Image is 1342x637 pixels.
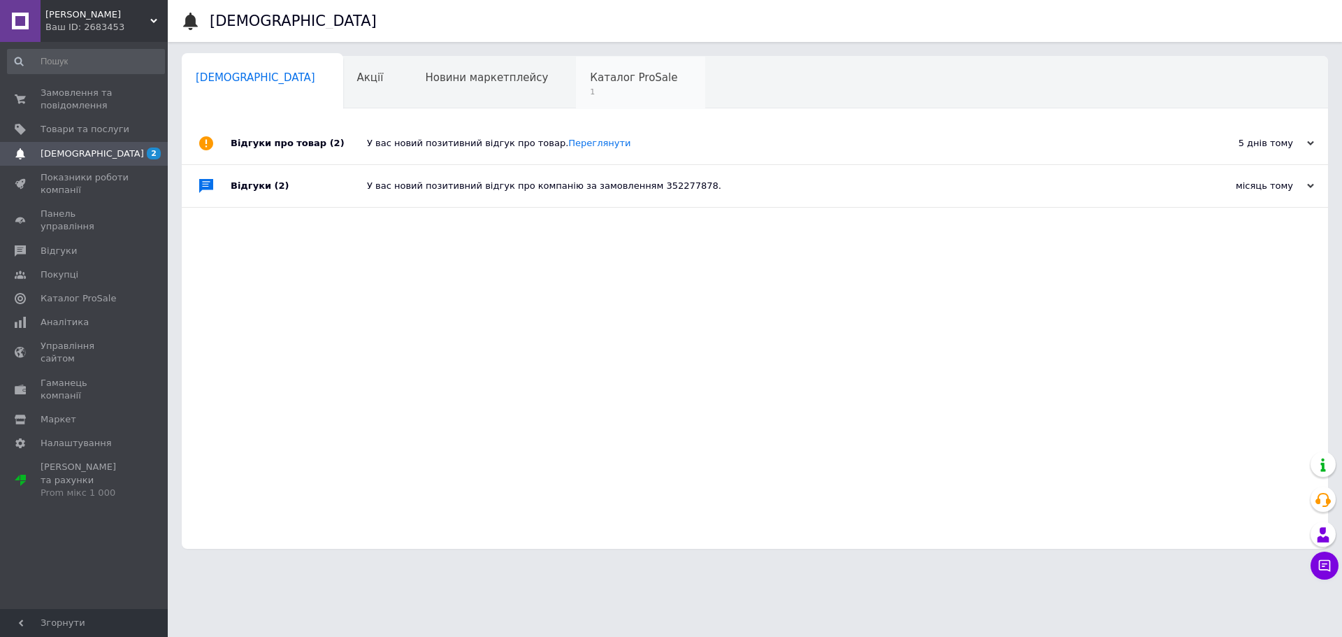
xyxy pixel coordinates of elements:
[45,8,150,21] span: Kupi Karniz
[41,123,129,136] span: Товари та послуги
[231,165,367,207] div: Відгуки
[357,71,384,84] span: Акції
[41,148,144,160] span: [DEMOGRAPHIC_DATA]
[41,316,89,329] span: Аналітика
[210,13,377,29] h1: [DEMOGRAPHIC_DATA]
[367,137,1174,150] div: У вас новий позитивний відгук про товар.
[275,180,289,191] span: (2)
[425,71,548,84] span: Новини маркетплейсу
[590,71,677,84] span: Каталог ProSale
[41,208,129,233] span: Панель управління
[41,377,129,402] span: Гаманець компанії
[367,180,1174,192] div: У вас новий позитивний відгук про компанію за замовленням 352277878.
[1174,180,1314,192] div: місяць тому
[41,245,77,257] span: Відгуки
[7,49,165,74] input: Пошук
[41,413,76,426] span: Маркет
[590,87,677,97] span: 1
[330,138,345,148] span: (2)
[1174,137,1314,150] div: 5 днів тому
[231,122,367,164] div: Відгуки про товар
[41,87,129,112] span: Замовлення та повідомлення
[41,461,129,499] span: [PERSON_NAME] та рахунки
[568,138,630,148] a: Переглянути
[45,21,168,34] div: Ваш ID: 2683453
[41,340,129,365] span: Управління сайтом
[41,487,129,499] div: Prom мікс 1 000
[147,148,161,159] span: 2
[41,437,112,450] span: Налаштування
[1311,552,1339,580] button: Чат з покупцем
[41,171,129,196] span: Показники роботи компанії
[41,292,116,305] span: Каталог ProSale
[41,269,78,281] span: Покупці
[196,71,315,84] span: [DEMOGRAPHIC_DATA]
